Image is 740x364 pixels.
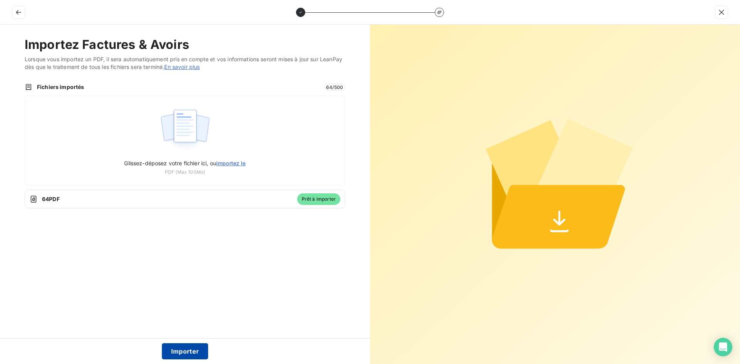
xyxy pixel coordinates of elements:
span: 64 PDF [42,195,293,203]
img: illustration [160,105,211,154]
span: Glissez-déposez votre fichier ici, ou [124,160,246,166]
div: Open Intercom Messenger [714,338,732,356]
button: Importer [162,343,209,359]
a: En savoir plus [164,64,200,70]
span: 64 / 500 [324,84,345,91]
span: Fichiers importés [37,83,319,91]
span: Lorsque vous importez un PDF, il sera automatiquement pris en compte et vos informations seront m... [25,55,345,71]
span: importez le [216,160,246,166]
span: PDF (Max 100Mo) [165,169,205,176]
h2: Importez Factures & Avoirs [25,37,345,52]
span: Prêt à importer [297,193,340,205]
